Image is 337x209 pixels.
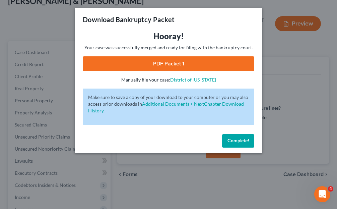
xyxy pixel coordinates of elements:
[83,76,254,83] p: Manually file your case:
[83,15,175,24] h3: Download Bankruptcy Packet
[83,56,254,71] a: PDF Packet 1
[88,101,244,113] a: Additional Documents > NextChapter Download History.
[222,134,254,148] button: Complete!
[88,94,249,114] p: Make sure to save a copy of your download to your computer or you may also access prior downloads in
[170,77,216,83] a: District of [US_STATE]
[314,186,330,202] iframe: Intercom live chat
[83,44,254,51] p: Your case was successfully merged and ready for filing with the bankruptcy court.
[83,31,254,42] h3: Hooray!
[227,138,249,144] span: Complete!
[328,186,333,192] span: 4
